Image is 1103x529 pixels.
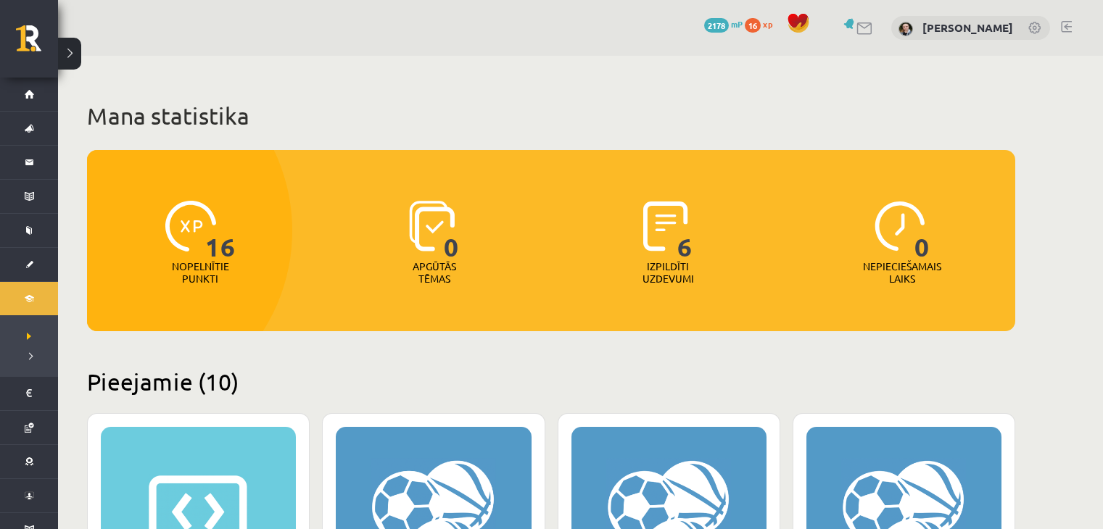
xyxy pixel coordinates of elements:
[16,25,58,62] a: Rīgas 1. Tālmācības vidusskola
[87,367,1015,396] h2: Pieejamie (10)
[898,22,913,36] img: Dita Maija Kalniņa-Rainska
[863,260,941,285] p: Nepieciešamais laiks
[704,18,729,33] span: 2178
[875,201,925,251] img: icon-clock-7be60019b62300814b6bd22b8e044499b485619524d84068768e800edab66f18.svg
[165,201,216,251] img: icon-xp-0682a9bc20223a9ccc6f5883a126b849a74cddfe5390d2b41b4391c66f2066e7.svg
[444,201,459,260] span: 0
[643,201,688,251] img: icon-completed-tasks-ad58ae20a441b2904462921112bc710f1caf180af7a3daa7317a5a94f2d26646.svg
[704,18,743,30] a: 2178 mP
[677,201,693,260] span: 6
[87,101,1015,130] h1: Mana statistika
[922,20,1013,35] a: [PERSON_NAME]
[205,201,236,260] span: 16
[745,18,761,33] span: 16
[409,201,455,251] img: icon-learned-topics-4a711ccc23c960034f471b6e78daf4a3bad4a20eaf4de84257b87e66633f6470.svg
[745,18,780,30] a: 16 xp
[763,18,772,30] span: xp
[406,260,463,285] p: Apgūtās tēmas
[914,201,930,260] span: 0
[172,260,229,285] p: Nopelnītie punkti
[731,18,743,30] span: mP
[640,260,696,285] p: Izpildīti uzdevumi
